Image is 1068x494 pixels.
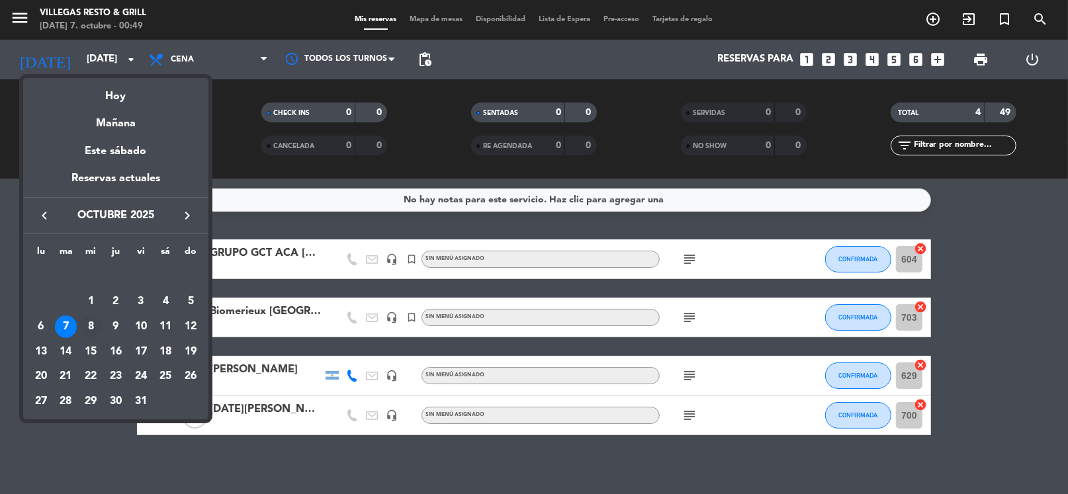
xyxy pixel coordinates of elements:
div: 26 [179,365,202,388]
div: 24 [130,365,152,388]
td: 5 de octubre de 2025 [178,289,203,314]
div: 11 [154,315,177,338]
td: 1 de octubre de 2025 [78,289,103,314]
div: 15 [79,341,102,363]
div: 1 [79,290,102,313]
td: 17 de octubre de 2025 [128,339,154,364]
div: 25 [154,365,177,388]
div: 2 [105,290,127,313]
div: 29 [79,390,102,413]
td: 7 de octubre de 2025 [54,314,79,339]
div: 3 [130,290,152,313]
td: 23 de octubre de 2025 [103,364,128,390]
div: Reservas actuales [23,170,208,197]
div: 23 [105,365,127,388]
td: 13 de octubre de 2025 [28,339,54,364]
div: 19 [179,341,202,363]
td: 24 de octubre de 2025 [128,364,154,390]
th: sábado [154,244,179,265]
div: 8 [79,315,102,338]
td: 20 de octubre de 2025 [28,364,54,390]
div: 21 [55,365,77,388]
span: octubre 2025 [56,207,175,224]
td: 21 de octubre de 2025 [54,364,79,390]
td: 26 de octubre de 2025 [178,364,203,390]
th: lunes [28,244,54,265]
th: martes [54,244,79,265]
td: 29 de octubre de 2025 [78,389,103,414]
div: Este sábado [23,133,208,170]
th: domingo [178,244,203,265]
td: 28 de octubre de 2025 [54,389,79,414]
div: 14 [55,341,77,363]
i: keyboard_arrow_left [36,208,52,224]
div: 30 [105,390,127,413]
th: jueves [103,244,128,265]
button: keyboard_arrow_right [175,207,199,224]
div: 17 [130,341,152,363]
div: 10 [130,315,152,338]
td: 18 de octubre de 2025 [154,339,179,364]
td: 3 de octubre de 2025 [128,289,154,314]
div: 31 [130,390,152,413]
div: 6 [30,315,52,338]
td: 31 de octubre de 2025 [128,389,154,414]
div: 18 [154,341,177,363]
td: 19 de octubre de 2025 [178,339,203,364]
div: 13 [30,341,52,363]
th: viernes [128,244,154,265]
td: 15 de octubre de 2025 [78,339,103,364]
td: 27 de octubre de 2025 [28,389,54,414]
td: 2 de octubre de 2025 [103,289,128,314]
button: keyboard_arrow_left [32,207,56,224]
div: 22 [79,365,102,388]
div: 12 [179,315,202,338]
td: 12 de octubre de 2025 [178,314,203,339]
div: 9 [105,315,127,338]
td: 10 de octubre de 2025 [128,314,154,339]
div: 28 [55,390,77,413]
td: OCT. [28,265,203,290]
td: 16 de octubre de 2025 [103,339,128,364]
td: 14 de octubre de 2025 [54,339,79,364]
td: 11 de octubre de 2025 [154,314,179,339]
div: 4 [154,290,177,313]
div: Hoy [23,78,208,105]
div: 27 [30,390,52,413]
div: 5 [179,290,202,313]
td: 4 de octubre de 2025 [154,289,179,314]
div: 16 [105,341,127,363]
td: 9 de octubre de 2025 [103,314,128,339]
div: 20 [30,365,52,388]
td: 8 de octubre de 2025 [78,314,103,339]
td: 6 de octubre de 2025 [28,314,54,339]
i: keyboard_arrow_right [179,208,195,224]
th: miércoles [78,244,103,265]
td: 25 de octubre de 2025 [154,364,179,390]
div: Mañana [23,105,208,132]
td: 22 de octubre de 2025 [78,364,103,390]
div: 7 [55,315,77,338]
td: 30 de octubre de 2025 [103,389,128,414]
